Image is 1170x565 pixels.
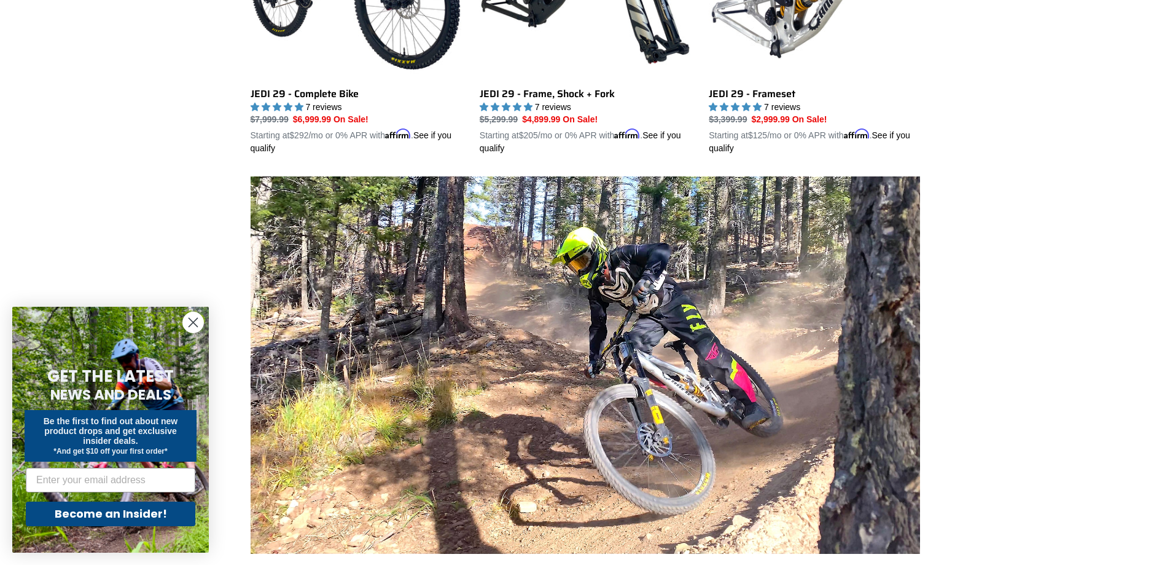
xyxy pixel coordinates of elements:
[50,385,171,405] span: NEWS AND DEALS
[44,416,178,446] span: Be the first to find out about new product drops and get exclusive insider deals.
[26,502,195,526] button: Become an Insider!
[47,365,174,387] span: GET THE LATEST
[53,447,167,456] span: *And get $10 off your first order*
[182,312,204,333] button: Close dialog
[26,468,195,492] input: Enter your email address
